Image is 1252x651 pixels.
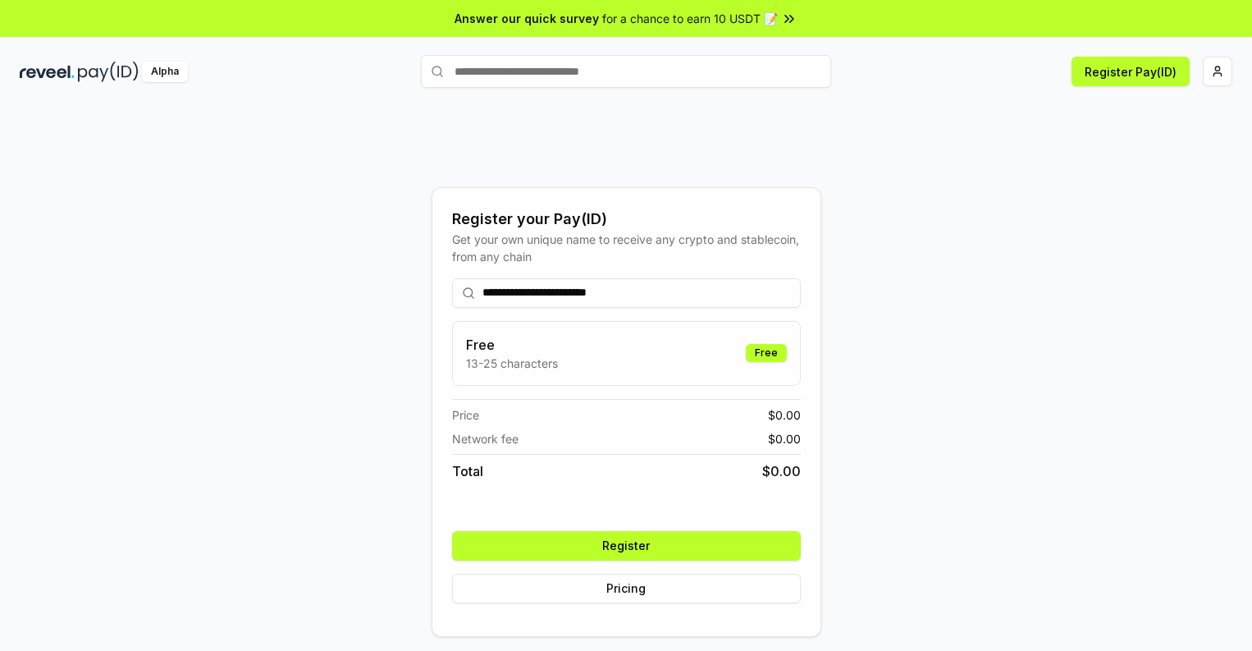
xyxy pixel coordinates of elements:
[455,10,599,27] span: Answer our quick survey
[78,62,139,82] img: pay_id
[466,355,558,372] p: 13-25 characters
[466,335,558,355] h3: Free
[20,62,75,82] img: reveel_dark
[142,62,188,82] div: Alpha
[452,461,483,481] span: Total
[1072,57,1190,86] button: Register Pay(ID)
[452,574,801,603] button: Pricing
[452,231,801,265] div: Get your own unique name to receive any crypto and stablecoin, from any chain
[452,531,801,561] button: Register
[602,10,778,27] span: for a chance to earn 10 USDT 📝
[746,344,787,362] div: Free
[768,406,801,424] span: $ 0.00
[452,406,479,424] span: Price
[762,461,801,481] span: $ 0.00
[452,208,801,231] div: Register your Pay(ID)
[452,430,519,447] span: Network fee
[768,430,801,447] span: $ 0.00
